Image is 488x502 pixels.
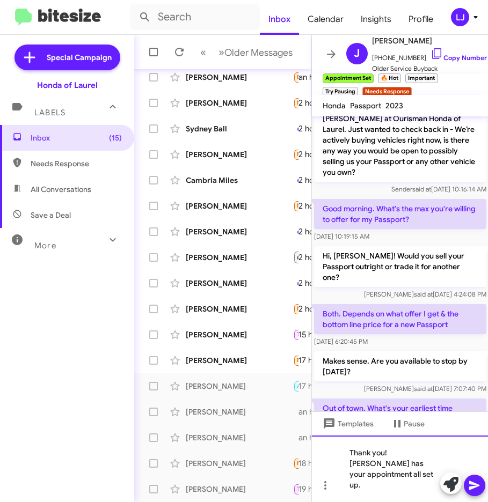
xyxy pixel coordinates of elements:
div: Already came by. Your staff was excellent, but we could not come to terms on a price. [293,278,298,289]
span: [PHONE_NUMBER] [372,47,487,63]
p: Hi, [PERSON_NAME]! Would you sell your Passport outright or trade it for another one? [314,246,486,287]
div: The other Honda Accord, I just felt it was too high for the pricing, and not interested in that s... [293,123,298,134]
div: You’re very welcome😊 [293,483,298,495]
div: an hour ago [298,407,351,417]
div: 15 hours ago [298,329,354,340]
small: Important [405,73,438,83]
input: Search [130,4,260,30]
div: Hi, [PERSON_NAME]! It will depend on your credit and where you want your payments to be. [293,407,298,417]
p: Good morning. What's the max you're willing to offer for my Passport? [314,199,486,229]
div: 2 hours ago [298,149,351,160]
span: Inbox [31,132,122,143]
div: [PERSON_NAME] [186,355,293,366]
span: Older Service Buyback [372,63,487,74]
div: [PERSON_NAME] [186,226,293,237]
nav: Page navigation example [194,41,299,63]
div: [PERSON_NAME] [186,432,293,443]
div: Out of town. What's your earliest time [DATE][DATE]? [293,380,298,392]
span: 2023 [385,101,403,110]
small: 🔥 Hot [378,73,401,83]
span: Try Pausing [297,331,328,338]
span: Needs Response [297,202,343,209]
div: 2 hours ago [298,252,351,263]
span: Needs Response [31,158,122,169]
div: I like but price little high [293,226,298,237]
span: Templates [321,414,374,433]
div: 2 hours ago [298,123,351,134]
span: [PERSON_NAME] [DATE] 7:07:40 PM [363,385,486,393]
div: I would like to come, but I don't think that right now it will work out for me to get a vehicle [293,250,298,264]
a: Insights [352,4,400,35]
div: I'm good right now [PERSON_NAME], please take me off the contact list and I will reach out to you... [293,97,298,109]
div: [PERSON_NAME] [186,304,293,314]
div: [PERSON_NAME] [186,252,293,263]
span: said at [413,290,432,298]
div: Hi [PERSON_NAME], I stopped by [DATE] to check them out. I am a year out on my current lease (mat... [293,71,298,83]
span: [PERSON_NAME] [DATE] 4:24:08 PM [363,290,486,298]
span: Inbox [260,4,299,35]
a: Profile [400,4,442,35]
div: 17 hours ago [298,381,354,392]
span: « [200,46,206,59]
div: [PERSON_NAME] [186,329,293,340]
span: Passport [350,101,381,110]
a: Calendar [299,4,352,35]
div: 2 hours ago [298,226,351,237]
div: I'm no longer interested, thank you! [293,175,298,186]
div: 19 hours ago [298,484,354,494]
div: an hour ago [298,432,351,443]
span: (15) [109,132,122,143]
div: Cambria Miles [186,175,293,186]
span: Older Messages [224,47,293,58]
div: [PERSON_NAME] [186,98,293,108]
p: Hello [PERSON_NAME] this is [PERSON_NAME] at Ourisman Honda of Laurel. Just wanted to check back ... [314,98,486,182]
p: Out of town. What's your earliest time [DATE][DATE]? [314,398,486,429]
span: Needs Response [297,357,343,364]
div: 2 hours ago [298,304,351,314]
span: » [218,46,224,59]
div: [PERSON_NAME] [186,484,293,494]
div: 2 hours ago [298,201,351,211]
div: [PERSON_NAME] [186,381,293,392]
a: Copy Number [431,54,487,62]
div: Hi [PERSON_NAME], yeah 30k is really my upper limit and I wanted to be able to shop around for th... [293,328,298,341]
span: Needs Response [297,151,343,158]
div: [PERSON_NAME] [186,72,293,83]
span: said at [412,185,431,193]
button: Previous [194,41,213,63]
small: Try Pausing [323,87,358,97]
span: Needs Response [297,73,343,80]
span: Needs Response [297,305,343,312]
button: Next [212,41,299,63]
p: Makes sense. Are you available to stop by [DATE]? [314,351,486,381]
div: [PERSON_NAME] [186,278,293,289]
div: Honda of Laurel [37,80,98,91]
div: [PERSON_NAME] [186,407,293,417]
div: 2 hours ago [298,98,351,108]
div: [PERSON_NAME] [186,201,293,211]
span: All Conversations [31,184,91,195]
span: Special Campaign [47,52,112,63]
span: [DATE] 6:20:45 PM [314,337,368,345]
button: Templates [312,414,382,433]
span: Needs Response [297,460,343,467]
a: Special Campaign [14,45,120,70]
span: Needs Response [297,99,343,106]
div: [PERSON_NAME] [186,149,293,160]
span: [DATE] 10:19:15 AM [314,232,369,240]
div: 18 hours ago [298,458,354,469]
div: 2 hours ago [298,278,351,289]
span: Labels [34,108,65,117]
div: Think you can help me out [PERSON_NAME] like I said I really like the red black edition but for s... [293,148,298,160]
span: [PERSON_NAME] [372,34,487,47]
small: Needs Response [362,87,412,97]
span: Sender [DATE] 10:16:14 AM [391,185,486,193]
div: Well been waiting did a credit report and they been trying to see if they can get me approved cau... [293,302,298,315]
button: Pause [382,414,433,433]
div: Sydney Ball [186,123,293,134]
p: Both. Depends on what offer I get & the bottom line price for a new Passport [314,304,486,334]
div: 17 hours ago [298,355,354,366]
